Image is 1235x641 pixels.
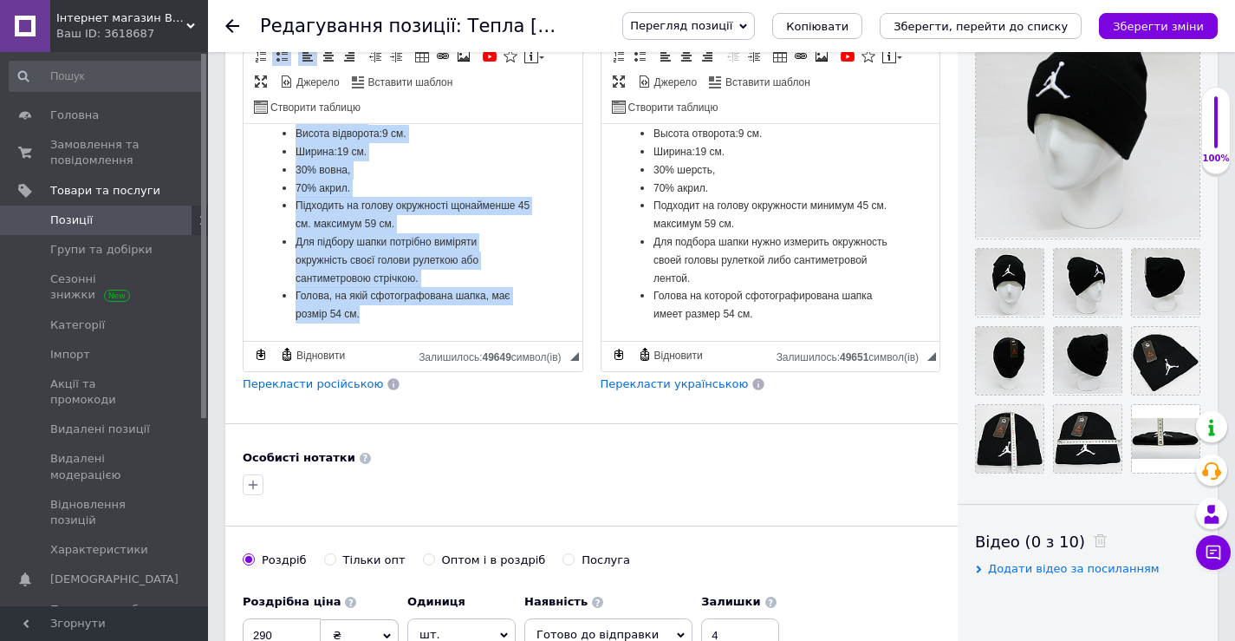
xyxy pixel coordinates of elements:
span: Голова на которой сфотографирована шапка имеет размер 54 см. [52,166,271,196]
span: Перекласти українською [601,377,749,390]
a: Таблиця [413,47,432,66]
b: Одиниця [407,595,465,608]
a: Додати відео з YouTube [838,47,857,66]
iframe: Редактор, B49A2FA0-8C8C-4699-AE20-A6384F743FDD [601,124,940,341]
a: Створити таблицю [251,97,363,116]
b: Залишки [701,595,760,608]
a: Максимізувати [609,72,628,91]
span: Показники роботи компанії [50,602,160,633]
b: Особисті нотатки [243,451,355,464]
span: Відео (0 з 10) [975,533,1085,551]
a: Зробити резервну копію зараз [609,345,628,364]
span: Перекласти російською [243,377,383,390]
a: Вставити іконку [501,47,520,66]
span: Створити таблицю [268,101,361,115]
button: Зберегти зміни [1099,13,1218,39]
span: 49651 [840,351,868,363]
span: Ширина:19 см. [52,22,123,34]
a: Вставити шаблон [706,72,813,91]
a: Вставити повідомлення [522,47,547,66]
span: Голова, на якій сфотографована шапка, має розмір 54 см. [52,166,266,196]
span: Інтернет магазин BLAGOY-ART [56,10,186,26]
i: Зберегти зміни [1113,20,1204,33]
span: Підходить на голову окружності щонайменше 45 см. максимум 59 см. [52,75,286,106]
span: Вставити шаблон [366,75,453,90]
span: Готово до відправки [536,628,659,641]
div: Тільки опт [343,553,406,568]
a: Максимізувати [251,72,270,91]
a: По лівому краю [656,47,675,66]
a: Таблиця [770,47,790,66]
a: Зробити резервну копію зараз [251,345,270,364]
span: Імпорт [50,347,90,363]
span: Джерело [652,75,698,90]
a: Вставити/видалити нумерований список [609,47,628,66]
a: Збільшити відступ [744,47,764,66]
span: Перегляд позиції [630,19,732,32]
a: Вставити/видалити маркований список [272,47,291,66]
span: Высота отворота:9 см. [52,3,160,16]
b: Наявність [524,595,588,608]
div: Повернутися назад [225,19,239,33]
input: Пошук [9,61,205,92]
a: Вставити шаблон [349,72,456,91]
span: Додати відео за посиланням [988,562,1160,575]
div: 100% Якість заповнення [1201,87,1231,174]
a: Джерело [277,72,342,91]
span: Висота відворота:9 см. [52,3,163,16]
div: Кiлькiсть символiв [419,347,569,363]
iframe: Редактор, 86B6DD36-2009-4E81-A832-DDB049CBFF33 [244,124,582,341]
span: 30% шерсть, [52,40,114,52]
div: 100% [1202,153,1230,165]
a: Джерело [635,72,700,91]
a: Вставити/Редагувати посилання (Ctrl+L) [433,47,452,66]
span: Товари та послуги [50,183,160,199]
a: Відновити [277,345,348,364]
span: Акції та промокоди [50,376,160,408]
a: Створити таблицю [609,97,721,116]
div: Роздріб [262,553,307,568]
span: 30% вовна, [52,40,107,52]
b: Роздрібна ціна [243,595,341,608]
div: Оптом і в роздріб [442,553,546,568]
span: [DEMOGRAPHIC_DATA] [50,572,179,587]
a: Вставити/видалити маркований список [630,47,649,66]
a: По центру [319,47,338,66]
span: Групи та добірки [50,242,153,258]
a: Збільшити відступ [387,47,406,66]
i: Зберегти, перейти до списку [894,20,1068,33]
span: 70% акрил. [52,58,107,70]
span: 49649 [482,351,510,363]
span: Потягніть для зміни розмірів [927,352,936,361]
a: По правому краю [698,47,717,66]
span: Видалені позиції [50,422,150,437]
a: Вставити/Редагувати посилання (Ctrl+L) [791,47,810,66]
button: Копіювати [772,13,862,39]
span: Потягніть для зміни розмірів [570,352,579,361]
span: Відновити [652,349,703,363]
span: Відновлення позицій [50,497,160,528]
span: Головна [50,108,99,123]
a: Вставити повідомлення [880,47,905,66]
span: Вставити шаблон [723,75,810,90]
a: Вставити іконку [859,47,878,66]
a: Зменшити відступ [724,47,743,66]
a: Зображення [812,47,831,66]
span: Видалені модерацією [50,451,160,482]
span: Характеристики [50,542,148,558]
span: Замовлення та повідомлення [50,137,160,168]
span: Сезонні знижки [50,271,160,303]
a: Відновити [635,345,705,364]
a: Зменшити відступ [366,47,385,66]
button: Зберегти, перейти до списку [880,13,1082,39]
a: По центру [677,47,696,66]
span: Джерело [294,75,340,90]
a: По лівому краю [298,47,317,66]
span: Для підбору шапки потрібно виміряти окружність своєї голови рулеткою або сантиметровою стрічкою. [52,112,235,160]
div: Кiлькiсть символiв [777,347,927,363]
span: Копіювати [786,20,848,33]
span: Створити таблицю [626,101,718,115]
span: Подходит на голову окружности минимум 45 см. максимум 59 см. [52,75,285,106]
